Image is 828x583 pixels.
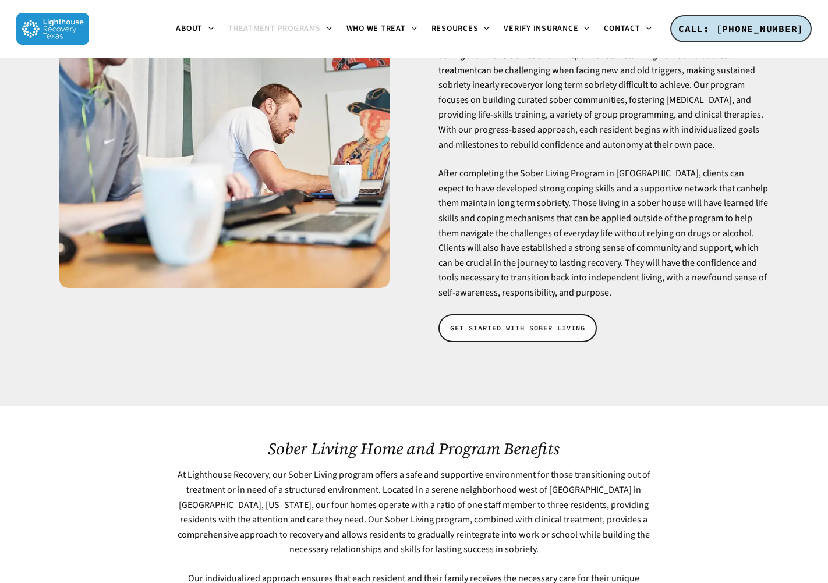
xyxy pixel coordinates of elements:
[176,23,203,34] span: About
[346,23,406,34] span: Who We Treat
[450,322,585,334] span: GET STARTED WITH SOBER LIVING
[431,23,479,34] span: Resources
[604,23,640,34] span: Contact
[438,166,768,300] p: After completing the Sober Living Program in [GEOGRAPHIC_DATA], clients can expect to have develo...
[497,24,597,34] a: Verify Insurance
[597,24,659,34] a: Contact
[480,79,535,91] a: early recovery
[228,23,321,34] span: Treatment Programs
[670,15,812,43] a: CALL: [PHONE_NUMBER]
[16,13,89,45] img: Lighthouse Recovery Texas
[424,24,497,34] a: Resources
[438,49,739,77] a: addiction treatment
[438,19,768,166] p: Our Sober Living Program in [GEOGRAPHIC_DATA], [GEOGRAPHIC_DATA], is ideal for those in early sob...
[175,439,652,458] h2: Sober Living Home and Program Benefits
[175,468,652,571] p: At Lighthouse Recovery, our Sober Living program offers a safe and supportive environment for tho...
[169,24,221,34] a: About
[221,24,339,34] a: Treatment Programs
[678,23,804,34] span: CALL: [PHONE_NUMBER]
[438,314,597,342] a: GET STARTED WITH SOBER LIVING
[339,24,424,34] a: Who We Treat
[504,23,578,34] span: Verify Insurance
